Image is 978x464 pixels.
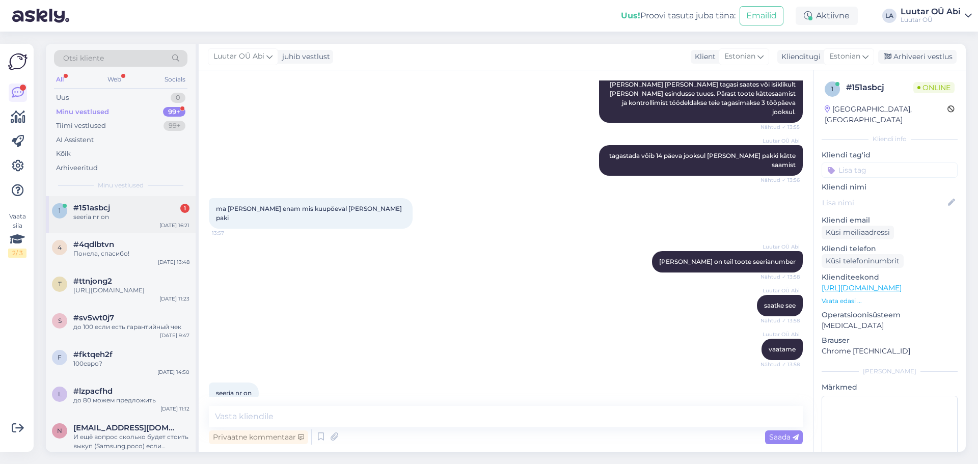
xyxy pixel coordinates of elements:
div: Küsi meiliaadressi [822,226,894,239]
img: Askly Logo [8,52,28,71]
span: s [58,317,62,324]
p: Kliendi telefon [822,243,958,254]
span: Estonian [724,51,755,62]
div: [DATE] 11:23 [159,295,189,303]
div: И ещё вопрос сколько будет стоить выкуп (Samsung,poco) если забирать 15 числа [73,432,189,451]
div: 100евро? [73,359,189,368]
div: juhib vestlust [278,51,330,62]
div: [PERSON_NAME] [822,367,958,376]
span: #ttnjong2 [73,277,112,286]
div: [DATE] 11:01 [160,451,189,458]
span: 1 [59,207,61,214]
a: Luutar OÜ AbiLuutar OÜ [901,8,972,24]
div: Proovi tasuta juba täna: [621,10,736,22]
div: 99+ [164,121,185,131]
div: 99+ [163,107,185,117]
div: Privaatne kommentaar [209,430,308,444]
span: #lzpacfhd [73,387,113,396]
div: Klient [691,51,716,62]
div: Kliendi info [822,134,958,144]
span: 1 [831,85,833,93]
span: Online [913,82,955,93]
span: Estonian [829,51,860,62]
div: seeria nr on [73,212,189,222]
div: 2 / 3 [8,249,26,258]
div: Uus [56,93,69,103]
span: Luutar OÜ Abi [762,137,800,145]
div: Понела, спасибо! [73,249,189,258]
span: Luutar OÜ Abi [762,331,800,338]
div: Web [105,73,123,86]
div: до 100 если есть гарантийный чек [73,322,189,332]
p: [MEDICAL_DATA] [822,320,958,331]
div: [DATE] 16:21 [159,222,189,229]
div: # 151asbcj [846,81,913,94]
span: l [58,390,62,398]
span: 4 [58,243,62,251]
div: [GEOGRAPHIC_DATA], [GEOGRAPHIC_DATA] [825,104,947,125]
p: Brauser [822,335,958,346]
div: Vaata siia [8,212,26,258]
p: Märkmed [822,382,958,393]
p: Klienditeekond [822,272,958,283]
div: [URL][DOMAIN_NAME] [73,286,189,295]
div: до 80 можем предложить [73,396,189,405]
span: Otsi kliente [63,53,104,64]
span: Luutar OÜ Abi [213,51,264,62]
span: Minu vestlused [98,181,144,190]
div: Arhiveeri vestlus [878,50,957,64]
span: saatke see [764,302,796,309]
span: 13:57 [212,229,250,237]
span: [PERSON_NAME] on teil toote seerianumber [659,258,796,265]
p: Chrome [TECHNICAL_ID] [822,346,958,357]
span: #151asbcj [73,203,110,212]
p: Vaata edasi ... [822,296,958,306]
div: Socials [162,73,187,86]
span: Nähtud ✓ 13:56 [760,176,800,184]
p: Operatsioonisüsteem [822,310,958,320]
a: [URL][DOMAIN_NAME] [822,283,902,292]
span: Luutar OÜ Abi [762,287,800,294]
div: [DATE] 13:48 [158,258,189,266]
span: Nähtud ✓ 13:58 [760,361,800,368]
span: nagornyyartem260796@gmail.com [73,423,179,432]
span: #fktqeh2f [73,350,113,359]
div: [DATE] 9:47 [160,332,189,339]
span: #sv5wt0j7 [73,313,114,322]
b: Uus! [621,11,640,20]
div: Klienditugi [777,51,821,62]
div: 0 [171,93,185,103]
input: Lisa tag [822,162,958,178]
div: AI Assistent [56,135,94,145]
span: t [58,280,62,288]
span: #4qdlbtvn [73,240,114,249]
button: Emailid [740,6,783,25]
div: All [54,73,66,86]
p: Kliendi nimi [822,182,958,193]
div: [DATE] 14:50 [157,368,189,376]
div: Küsi telefoninumbrit [822,254,904,268]
span: f [58,353,62,361]
span: vaatame [769,345,796,353]
span: seeria nr on [216,389,252,397]
div: Tiimi vestlused [56,121,106,131]
div: Kõik [56,149,71,159]
div: Arhiveeritud [56,163,98,173]
div: 1 [180,204,189,213]
span: tagastada võib 14 päeva jooksul [PERSON_NAME] pakki kätte saamist [609,152,797,169]
div: Luutar OÜ [901,16,961,24]
p: Kliendi tag'id [822,150,958,160]
p: Kliendi email [822,215,958,226]
div: Aktiivne [796,7,858,25]
span: Nähtud ✓ 13:55 [760,123,800,131]
div: LA [882,9,896,23]
div: [DATE] 11:12 [160,405,189,413]
span: Nähtud ✓ 13:58 [760,273,800,281]
span: Luutar OÜ Abi [762,243,800,251]
span: n [57,427,62,434]
div: Minu vestlused [56,107,109,117]
input: Lisa nimi [822,197,946,208]
span: Nähtud ✓ 13:58 [760,317,800,324]
span: ma [PERSON_NAME] enam mis kuupöeval [PERSON_NAME] paki [216,205,403,222]
span: Saada [769,432,799,442]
